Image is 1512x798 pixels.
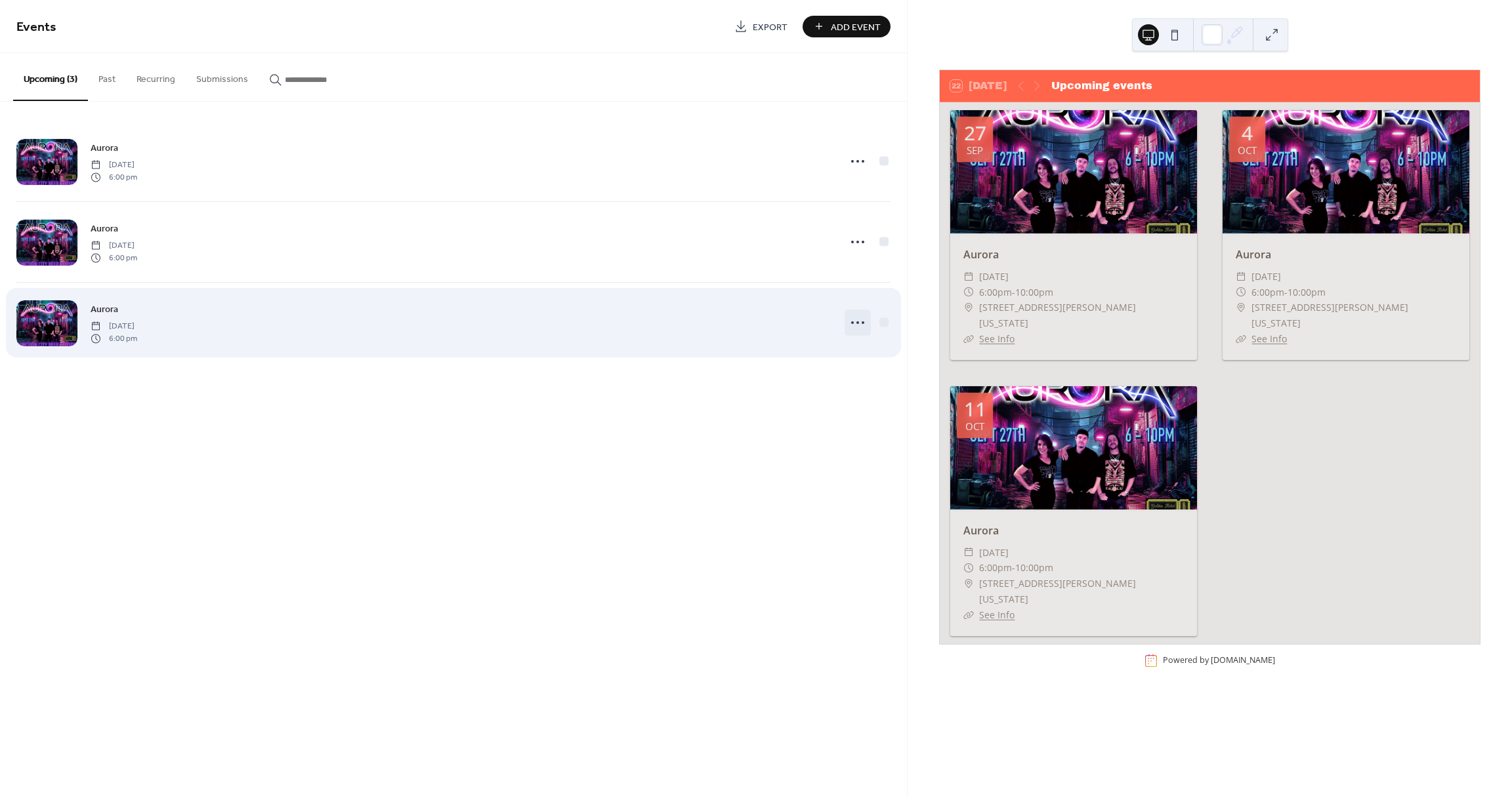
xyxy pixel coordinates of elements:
[964,399,986,419] div: 11
[803,16,891,37] button: Add Event
[1236,269,1246,285] div: ​
[963,523,999,538] a: Aurora
[979,269,1009,285] span: [DATE]
[1236,247,1271,262] a: Aurora
[963,285,974,300] div: ​
[967,146,983,155] div: Sep
[16,14,56,40] span: Events
[724,16,797,37] a: Export
[126,53,186,100] button: Recurring
[1015,560,1053,576] span: 10:00pm
[91,332,137,344] span: 6:00 pm
[1251,269,1281,285] span: [DATE]
[91,221,118,236] a: Aurora
[753,20,787,34] span: Export
[1251,285,1284,300] span: 6:00pm
[965,422,984,431] div: Oct
[186,53,259,100] button: Submissions
[1012,285,1015,300] span: -
[1236,285,1246,300] div: ​
[979,300,1184,331] span: [STREET_ADDRESS][PERSON_NAME] [US_STATE]
[1015,285,1053,300] span: 10:00pm
[1251,332,1287,345] a: See Info
[979,576,1184,607] span: [STREET_ADDRESS][PERSON_NAME] [US_STATE]
[979,285,1012,300] span: 6:00pm
[979,608,1015,621] a: See Info
[91,303,118,317] span: Aurora
[1284,285,1288,300] span: -
[91,302,118,317] a: Aurora
[963,545,974,561] div: ​
[1012,560,1015,576] span: -
[1163,654,1275,666] div: Powered by
[88,53,126,100] button: Past
[1236,331,1246,347] div: ​
[1288,285,1326,300] span: 10:00pm
[963,607,974,623] div: ​
[963,576,974,591] div: ​
[963,247,999,262] a: Aurora
[91,171,137,183] span: 6:00 pm
[979,560,1012,576] span: 6:00pm
[963,331,974,347] div: ​
[91,252,137,264] span: 6:00 pm
[13,53,88,101] button: Upcoming (3)
[1051,78,1152,94] div: Upcoming events
[91,140,118,155] a: Aurora
[91,222,118,236] span: Aurora
[979,332,1015,345] a: See Info
[1242,123,1253,143] div: 4
[91,240,137,252] span: [DATE]
[91,142,118,155] span: Aurora
[1236,300,1246,315] div: ​
[831,20,881,34] span: Add Event
[963,300,974,315] div: ​
[963,560,974,576] div: ​
[91,321,137,332] span: [DATE]
[964,123,986,143] div: 27
[1211,654,1275,666] a: [DOMAIN_NAME]
[1238,146,1257,155] div: Oct
[963,269,974,285] div: ​
[91,159,137,171] span: [DATE]
[979,545,1009,561] span: [DATE]
[1251,300,1456,331] span: [STREET_ADDRESS][PERSON_NAME] [US_STATE]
